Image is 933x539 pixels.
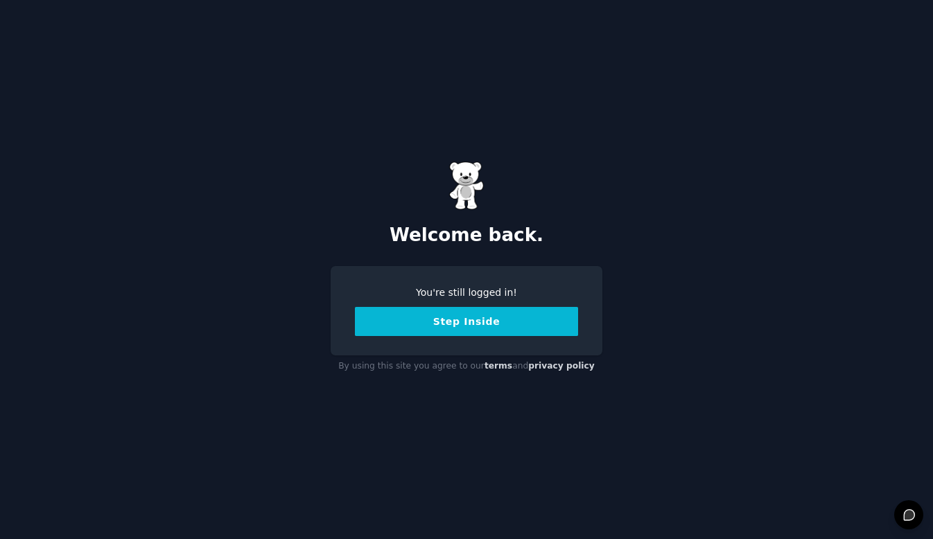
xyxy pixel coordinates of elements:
button: Step Inside [355,307,578,336]
h2: Welcome back. [331,224,602,247]
div: You're still logged in! [355,285,578,300]
a: terms [485,361,512,371]
a: Step Inside [355,316,578,327]
a: privacy policy [528,361,595,371]
img: Gummy Bear [449,161,484,210]
div: By using this site you agree to our and [331,355,602,378]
